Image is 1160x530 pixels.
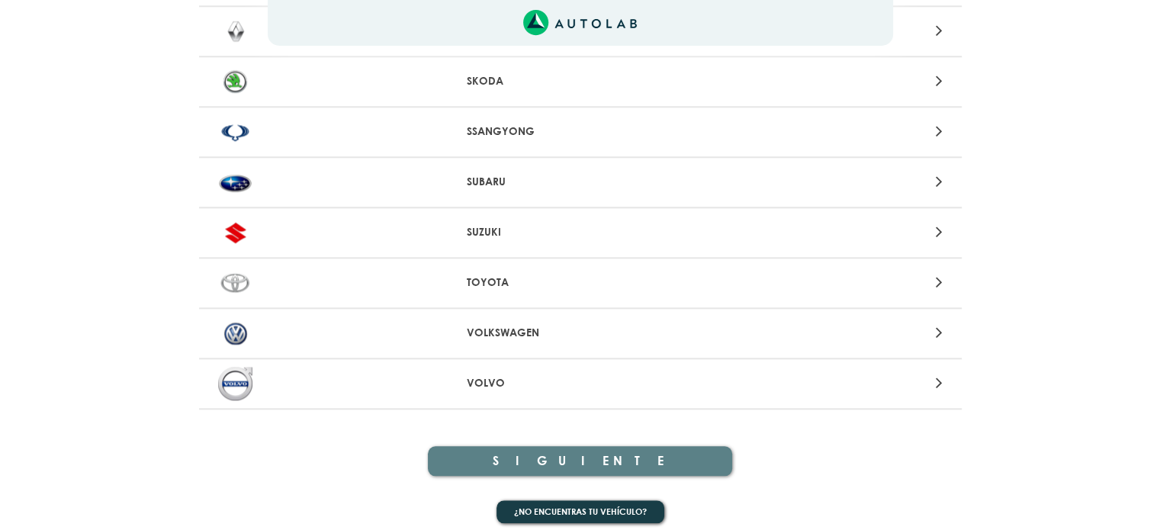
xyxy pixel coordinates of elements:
button: SIGUIENTE [428,446,733,476]
a: Link al sitio de autolab [523,14,637,29]
img: SKODA [218,65,252,98]
p: SSANGYONG [467,124,693,140]
img: VOLKSWAGEN [218,316,252,350]
p: VOLKSWAGEN [467,325,693,341]
p: SUZUKI [467,224,693,240]
p: VOLVO [467,375,693,391]
img: RENAULT [218,14,252,48]
img: VOLVO [218,367,252,400]
button: ¿No encuentras tu vehículo? [496,500,664,524]
img: SUBARU [218,165,252,199]
img: SSANGYONG [218,115,252,149]
p: SUBARU [467,174,693,190]
img: TOYOTA [218,266,252,300]
p: SKODA [467,73,693,89]
p: TOYOTA [467,275,693,291]
img: SUZUKI [218,216,252,249]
